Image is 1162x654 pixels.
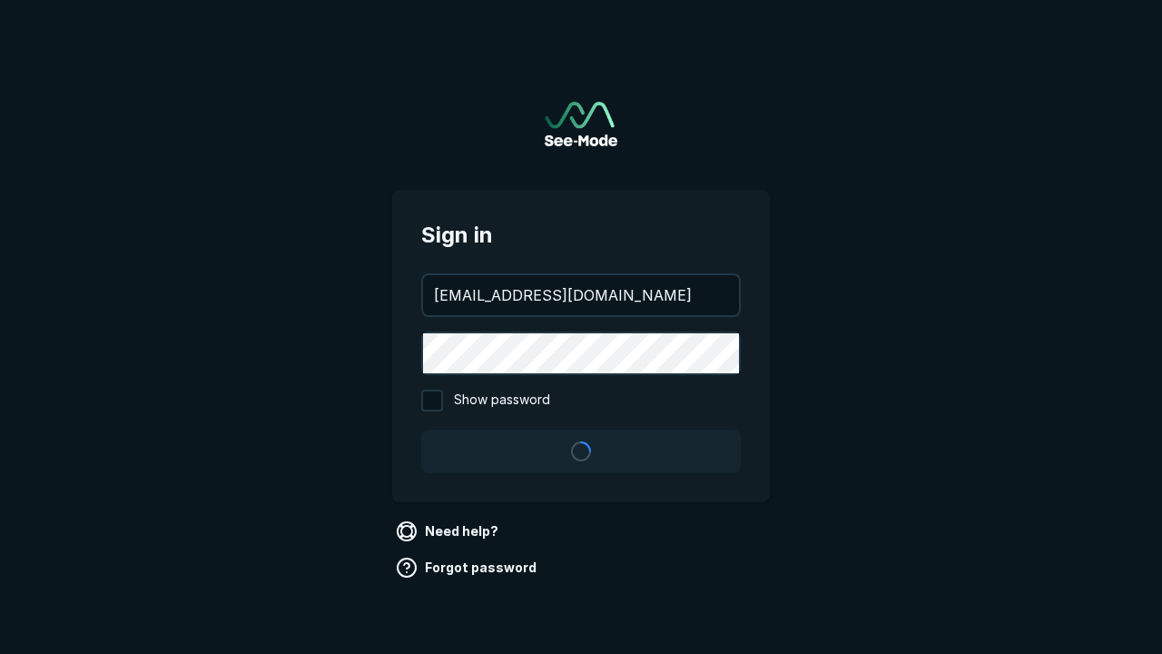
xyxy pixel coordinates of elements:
a: Go to sign in [545,102,617,146]
input: your@email.com [423,275,739,315]
span: Sign in [421,219,741,252]
a: Forgot password [392,553,544,582]
img: See-Mode Logo [545,102,617,146]
span: Show password [454,390,550,411]
a: Need help? [392,517,506,546]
